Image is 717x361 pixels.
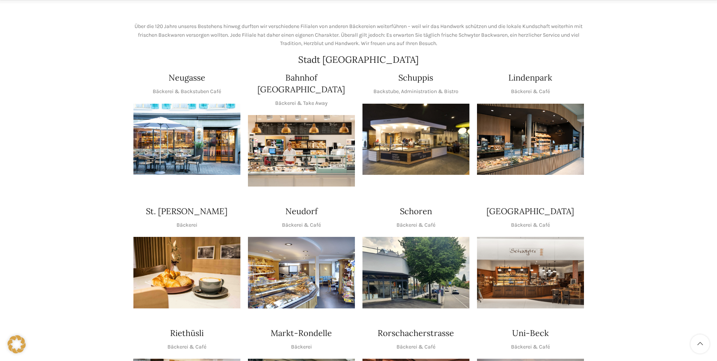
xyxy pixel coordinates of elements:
img: schwyter-23 [133,237,240,308]
img: Bahnhof St. Gallen [248,115,355,187]
img: Neudorf_1 [248,237,355,308]
h4: Rorschacherstrasse [378,327,454,339]
div: 1 / 1 [477,104,584,175]
p: Bäckerei & Café [511,221,550,229]
h4: Neugasse [169,72,205,84]
h4: Neudorf [285,205,317,217]
p: Bäckerei [291,343,312,351]
h4: Lindenpark [508,72,552,84]
h4: Riethüsli [170,327,204,339]
h4: St. [PERSON_NAME] [146,205,228,217]
div: 1 / 1 [477,237,584,308]
p: Bäckerei & Café [396,343,435,351]
h2: Stadt [GEOGRAPHIC_DATA] [133,55,584,64]
p: Über die 120 Jahre unseres Bestehens hinweg durften wir verschiedene Filialen von anderen Bäckere... [133,22,584,48]
p: Bäckerei & Backstuben Café [153,87,221,96]
p: Bäckerei [177,221,197,229]
a: Scroll to top button [691,335,709,353]
p: Bäckerei & Take Away [275,99,328,107]
img: 0842cc03-b884-43c1-a0c9-0889ef9087d6 copy [362,237,469,308]
div: 1 / 1 [362,104,469,175]
p: Bäckerei & Café [396,221,435,229]
h4: Bahnhof [GEOGRAPHIC_DATA] [248,72,355,95]
img: 150130-Schwyter-013 [362,104,469,175]
h4: [GEOGRAPHIC_DATA] [486,205,574,217]
img: Schwyter-1800x900 [477,237,584,308]
p: Backstube, Administration & Bistro [373,87,458,96]
p: Bäckerei & Café [282,221,321,229]
h4: Schoren [400,205,432,217]
h4: Schuppis [398,72,433,84]
img: Neugasse [133,104,240,175]
p: Bäckerei & Café [511,343,550,351]
h4: Uni-Beck [512,327,549,339]
img: 017-e1571925257345 [477,104,584,175]
div: 1 / 1 [133,104,240,175]
div: 1 / 1 [248,237,355,308]
div: 1 / 1 [362,237,469,308]
p: Bäckerei & Café [167,343,206,351]
div: 1 / 1 [248,115,355,187]
p: Bäckerei & Café [511,87,550,96]
div: 1 / 1 [133,237,240,308]
h4: Markt-Rondelle [271,327,332,339]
